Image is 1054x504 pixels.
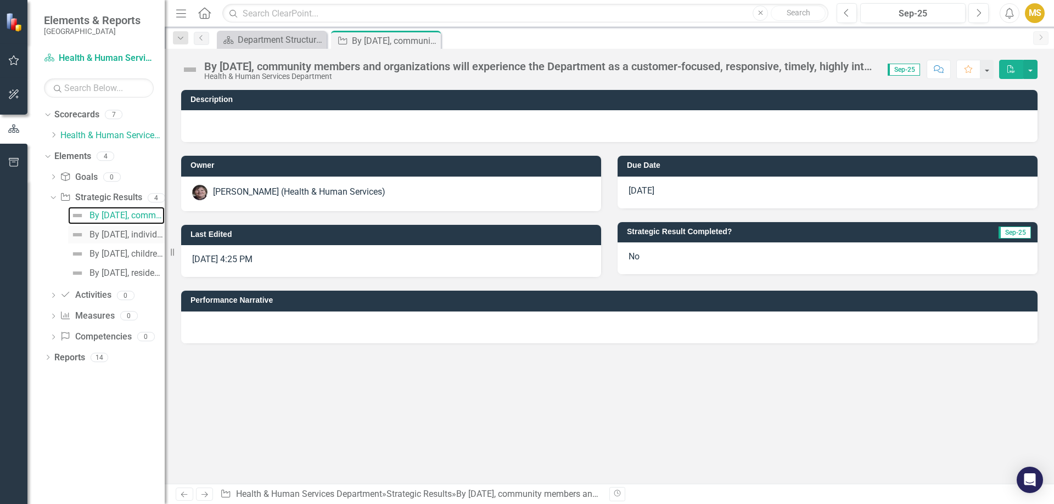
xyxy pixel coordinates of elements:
[89,249,165,259] div: By [DATE], children in the [GEOGRAPHIC_DATA] will experience safe, healthy environments to grow i...
[105,110,122,120] div: 7
[220,488,601,501] div: » »
[60,129,165,142] a: Health & Human Services Department
[44,27,141,36] small: [GEOGRAPHIC_DATA]
[71,267,84,280] img: Not Defined
[54,150,91,163] a: Elements
[120,312,138,321] div: 0
[999,226,1031,239] span: Sep-25
[5,13,25,32] img: ClearPoint Strategy
[71,228,84,241] img: Not Defined
[181,61,199,78] img: Not Defined
[190,95,1032,104] h3: Description
[89,268,165,278] div: By [DATE], residents and visitors will experience a comprehensive community healthcare system in ...
[68,226,165,243] a: By [DATE], individuals, families and children served by the Department will be consistently infor...
[91,353,108,362] div: 14
[117,291,134,300] div: 0
[238,33,324,47] div: Department Structure & Strategic Results
[68,207,165,224] a: By [DATE], community members and organizations will experience the Department as a customer-focus...
[627,228,934,236] h3: Strategic Result Completed?
[54,109,99,121] a: Scorecards
[629,251,640,262] span: No
[213,186,385,199] div: [PERSON_NAME] (Health & Human Services)
[860,3,966,23] button: Sep-25
[787,8,810,17] span: Search
[60,331,131,343] a: Competencies
[771,5,826,21] button: Search
[192,185,208,200] img: Joni Reynolds
[89,230,165,240] div: By [DATE], individuals, families and children served by the Department will be consistently infor...
[71,209,84,222] img: Not Defined
[60,289,111,302] a: Activities
[54,352,85,364] a: Reports
[68,245,165,263] a: By [DATE], children in the [GEOGRAPHIC_DATA] will experience safe, healthy environments to grow i...
[89,211,165,220] div: By [DATE], community members and organizations will experience the Department as a customer-focus...
[627,161,1032,169] h3: Due Date
[44,52,154,65] a: Health & Human Services Department
[60,191,142,204] a: Strategic Results
[103,172,121,182] div: 0
[888,64,920,76] span: Sep-25
[864,7,962,20] div: Sep-25
[60,310,114,322] a: Measures
[97,151,114,161] div: 4
[236,489,382,499] a: Health & Human Services Department
[222,4,828,23] input: Search ClearPoint...
[204,72,877,81] div: Health & Human Services Department
[71,247,84,261] img: Not Defined
[68,264,165,282] a: By [DATE], residents and visitors will experience a comprehensive community healthcare system in ...
[190,296,1032,304] h3: Performance Narrative
[137,332,155,342] div: 0
[60,171,97,184] a: Goals
[190,161,596,169] h3: Owner
[44,78,154,98] input: Search Below...
[386,489,452,499] a: Strategic Results
[352,34,438,48] div: By [DATE], community members and organizations will experience the Department as a customer-focus...
[44,14,141,27] span: Elements & Reports
[148,193,165,202] div: 4
[1017,467,1043,493] div: Open Intercom Messenger
[190,230,596,239] h3: Last Edited
[204,60,877,72] div: By [DATE], community members and organizations will experience the Department as a customer-focus...
[181,245,601,277] div: [DATE] 4:25 PM
[629,185,654,196] span: [DATE]
[220,33,324,47] a: Department Structure & Strategic Results
[1025,3,1045,23] button: MS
